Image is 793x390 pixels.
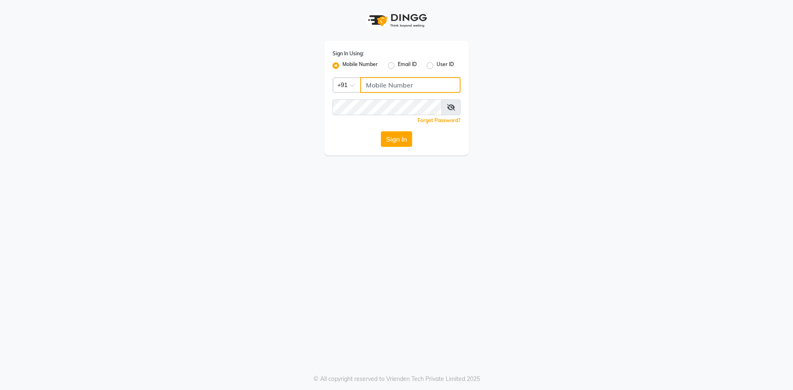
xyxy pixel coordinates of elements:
a: Forgot Password? [418,117,461,123]
label: Mobile Number [342,61,378,71]
label: Sign In Using: [332,50,364,57]
input: Username [332,99,442,115]
input: Username [360,77,461,93]
button: Sign In [381,131,412,147]
label: Email ID [398,61,417,71]
img: logo1.svg [363,8,430,33]
label: User ID [437,61,454,71]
